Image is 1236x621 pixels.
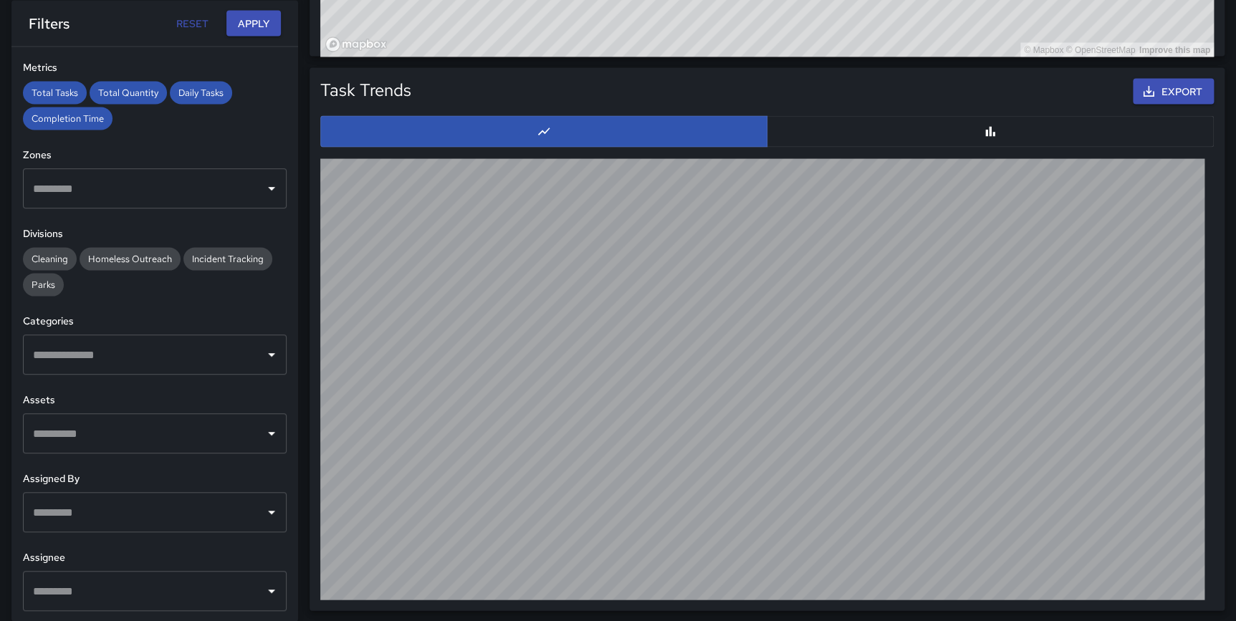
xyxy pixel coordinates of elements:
[23,147,287,163] h6: Zones
[23,392,287,408] h6: Assets
[90,86,167,98] span: Total Quantity
[262,345,282,365] button: Open
[23,278,64,290] span: Parks
[183,252,272,264] span: Incident Tracking
[80,247,181,270] div: Homeless Outreach
[23,81,87,104] div: Total Tasks
[170,81,232,104] div: Daily Tasks
[23,226,287,241] h6: Divisions
[262,178,282,198] button: Open
[183,247,272,270] div: Incident Tracking
[262,581,282,601] button: Open
[23,107,112,130] div: Completion Time
[226,10,281,37] button: Apply
[23,112,112,124] span: Completion Time
[537,124,551,138] svg: Line Chart
[23,247,77,270] div: Cleaning
[1133,78,1214,105] button: Export
[23,313,287,329] h6: Categories
[262,502,282,522] button: Open
[320,78,411,101] h5: Task Trends
[80,252,181,264] span: Homeless Outreach
[983,124,997,138] svg: Bar Chart
[90,81,167,104] div: Total Quantity
[23,86,87,98] span: Total Tasks
[23,252,77,264] span: Cleaning
[23,549,287,565] h6: Assignee
[320,115,767,147] button: Line Chart
[23,59,287,75] h6: Metrics
[23,471,287,486] h6: Assigned By
[29,11,70,34] h6: Filters
[169,10,215,37] button: Reset
[767,115,1214,147] button: Bar Chart
[23,273,64,296] div: Parks
[170,86,232,98] span: Daily Tasks
[262,423,282,443] button: Open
